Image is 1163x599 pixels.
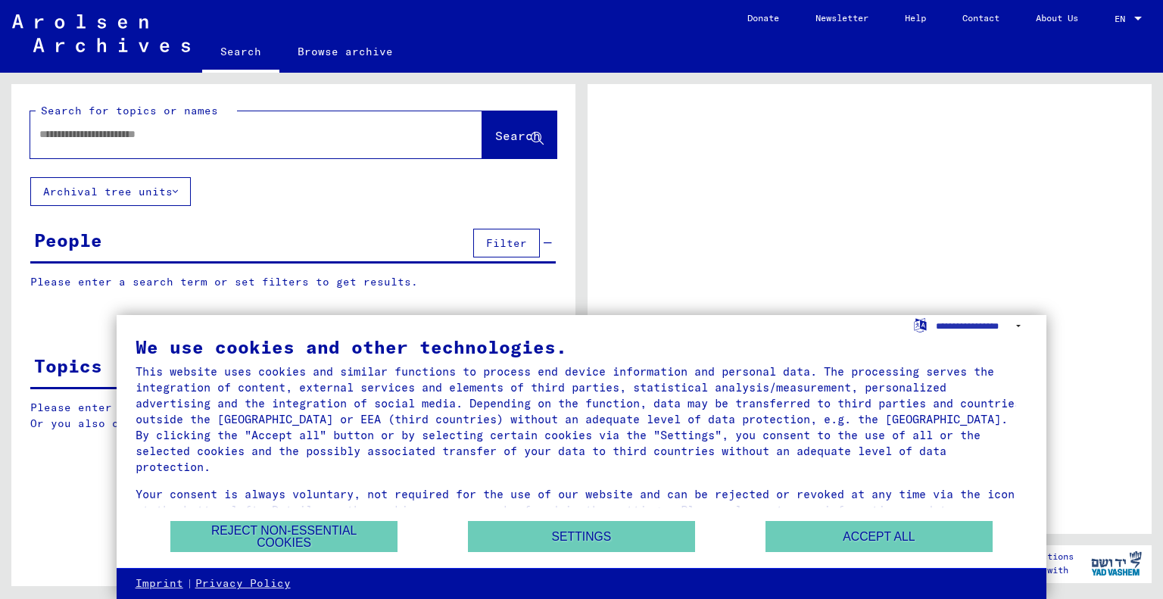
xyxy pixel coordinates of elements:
[136,486,1028,534] div: Your consent is always voluntary, not required for the use of our website and can be rejected or ...
[1088,544,1145,582] img: yv_logo.png
[495,128,541,143] span: Search
[30,274,556,290] p: Please enter a search term or set filters to get results.
[279,33,411,70] a: Browse archive
[34,352,102,379] div: Topics
[136,363,1028,475] div: This website uses cookies and similar functions to process end device information and personal da...
[41,104,218,117] mat-label: Search for topics or names
[195,576,291,591] a: Privacy Policy
[473,229,540,257] button: Filter
[482,111,557,158] button: Search
[34,226,102,254] div: People
[30,177,191,206] button: Archival tree units
[202,33,279,73] a: Search
[486,236,527,250] span: Filter
[136,338,1028,356] div: We use cookies and other technologies.
[1115,14,1131,24] span: EN
[170,521,398,552] button: Reject non-essential cookies
[765,521,993,552] button: Accept all
[136,576,183,591] a: Imprint
[30,400,557,432] p: Please enter a search term or set filters to get results. Or you also can browse the manually.
[468,521,695,552] button: Settings
[12,14,190,52] img: Arolsen_neg.svg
